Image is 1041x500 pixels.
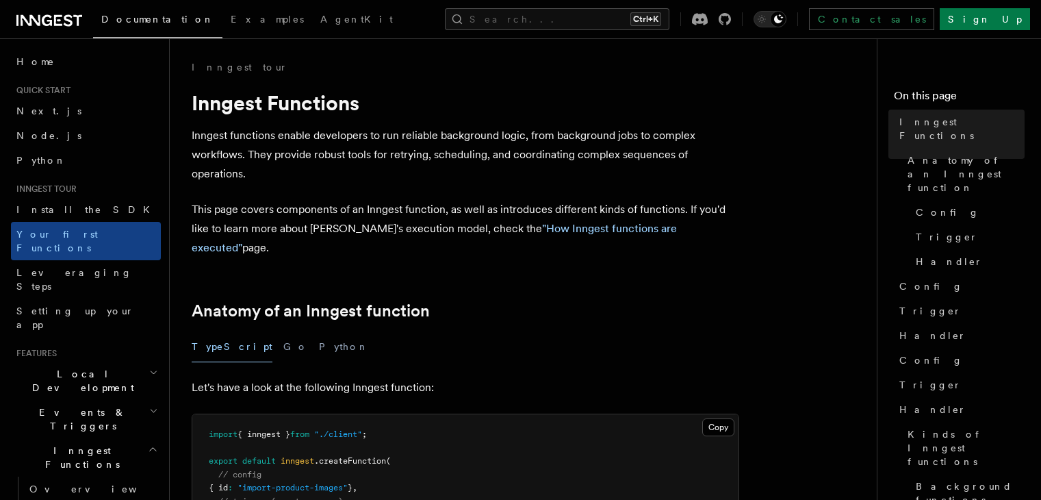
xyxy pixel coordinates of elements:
span: Handler [916,255,983,268]
a: Handler [894,323,1025,348]
span: AgentKit [320,14,393,25]
a: Handler [894,397,1025,422]
span: Trigger [899,378,962,392]
span: Overview [29,484,170,495]
a: Trigger [894,373,1025,397]
span: Quick start [11,85,70,96]
span: Leveraging Steps [16,267,132,292]
p: Let's have a look at the following Inngest function: [192,378,739,397]
button: Inngest Functions [11,438,161,477]
span: default [242,456,276,466]
span: Inngest Functions [11,444,148,471]
a: Config [894,348,1025,373]
span: Config [899,279,963,293]
button: Toggle dark mode [754,11,786,27]
a: Handler [910,249,1025,274]
span: Your first Functions [16,229,98,253]
span: Features [11,348,57,359]
span: Home [16,55,55,68]
p: Inngest functions enable developers to run reliable background logic, from background jobs to com... [192,126,739,184]
span: inngest [281,456,314,466]
span: import [209,429,237,439]
span: { id [209,483,228,492]
a: Your first Functions [11,222,161,260]
a: Contact sales [809,8,934,30]
a: Install the SDK [11,197,161,222]
h4: On this page [894,88,1025,110]
button: Search...Ctrl+K [445,8,669,30]
h1: Inngest Functions [192,90,739,115]
span: // config [218,470,261,479]
span: Handler [899,329,966,342]
a: Home [11,49,161,74]
button: Events & Triggers [11,400,161,438]
button: Copy [702,418,734,436]
span: Config [916,205,979,219]
span: Next.js [16,105,81,116]
span: } [348,483,352,492]
span: Documentation [101,14,214,25]
button: Python [319,332,369,362]
kbd: Ctrl+K [630,12,661,26]
span: : [228,483,233,492]
a: Config [910,200,1025,225]
span: Trigger [916,230,978,244]
a: Config [894,274,1025,299]
a: Inngest tour [192,60,287,74]
span: Examples [231,14,304,25]
span: export [209,456,237,466]
span: Python [16,155,66,166]
span: Anatomy of an Inngest function [908,153,1025,195]
span: Events & Triggers [11,405,149,433]
button: TypeScript [192,332,272,362]
a: Anatomy of an Inngest function [902,148,1025,200]
span: Inngest tour [11,184,77,195]
a: Node.js [11,123,161,148]
a: Anatomy of an Inngest function [192,301,430,321]
span: "./client" [314,429,362,439]
a: Leveraging Steps [11,260,161,299]
a: Inngest Functions [894,110,1025,148]
span: Kinds of Inngest functions [908,427,1025,468]
a: Trigger [894,299,1025,323]
button: Local Development [11,362,161,400]
span: Inngest Functions [899,115,1025,142]
a: Next.js [11,99,161,123]
span: Node.js [16,130,81,141]
button: Go [283,332,308,362]
span: Setting up your app [16,305,134,330]
a: AgentKit [312,4,401,37]
a: Documentation [93,4,222,38]
span: "import-product-images" [237,483,348,492]
span: , [352,483,357,492]
span: Install the SDK [16,204,158,215]
a: Kinds of Inngest functions [902,422,1025,474]
span: .createFunction [314,456,386,466]
span: Trigger [899,304,962,318]
span: Config [899,353,963,367]
a: Python [11,148,161,173]
span: { inngest } [237,429,290,439]
span: Handler [899,403,966,416]
a: Examples [222,4,312,37]
a: Sign Up [940,8,1030,30]
a: Setting up your app [11,299,161,337]
a: Trigger [910,225,1025,249]
span: from [290,429,309,439]
p: This page covers components of an Inngest function, as well as introduces different kinds of func... [192,200,739,258]
span: ( [386,456,391,466]
span: Local Development [11,367,149,395]
span: ; [362,429,367,439]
